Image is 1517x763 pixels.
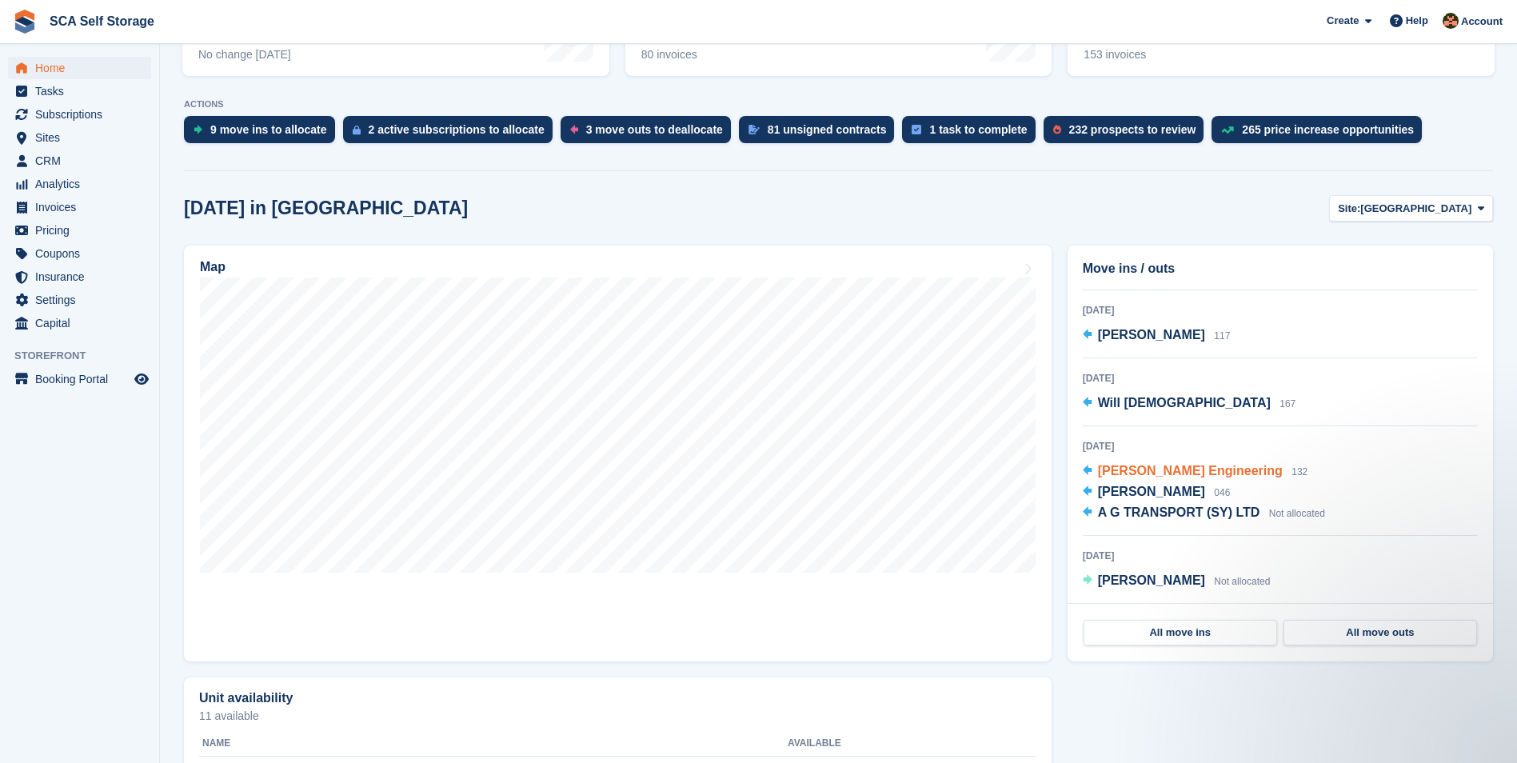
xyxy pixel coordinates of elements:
[1221,126,1234,134] img: price_increase_opportunities-93ffe204e8149a01c8c9dc8f82e8f89637d9d84a8eef4429ea346261dce0b2c0.svg
[1098,464,1283,477] span: [PERSON_NAME] Engineering
[1461,14,1503,30] span: Account
[1083,549,1478,563] div: [DATE]
[929,123,1027,136] div: 1 task to complete
[184,198,468,219] h2: [DATE] in [GEOGRAPHIC_DATA]
[210,123,327,136] div: 9 move ins to allocate
[1338,201,1360,217] span: Site:
[1053,125,1061,134] img: prospect-51fa495bee0391a8d652442698ab0144808aea92771e9ea1ae160a38d050c398.svg
[35,368,131,390] span: Booking Portal
[1406,13,1428,29] span: Help
[1214,487,1230,498] span: 046
[132,370,151,389] a: Preview store
[35,173,131,195] span: Analytics
[35,219,131,242] span: Pricing
[586,123,723,136] div: 3 move outs to deallocate
[1098,396,1271,409] span: Will [DEMOGRAPHIC_DATA]
[902,116,1043,151] a: 1 task to complete
[1083,326,1231,346] a: [PERSON_NAME] 117
[1212,116,1430,151] a: 265 price increase opportunities
[13,10,37,34] img: stora-icon-8386f47178a22dfd0bd8f6a31ec36ba5ce8667c1dd55bd0f319d3a0aa187defe.svg
[8,368,151,390] a: menu
[199,710,1036,721] p: 11 available
[184,116,343,151] a: 9 move ins to allocate
[739,116,903,151] a: 81 unsigned contracts
[8,103,151,126] a: menu
[8,289,151,311] a: menu
[1360,201,1471,217] span: [GEOGRAPHIC_DATA]
[35,150,131,172] span: CRM
[1084,48,1213,62] div: 153 invoices
[1044,116,1212,151] a: 232 prospects to review
[1283,620,1477,645] a: All move outs
[199,691,293,705] h2: Unit availability
[788,731,940,757] th: Available
[194,125,202,134] img: move_ins_to_allocate_icon-fdf77a2bb77ea45bf5b3d319d69a93e2d87916cf1d5bf7949dd705db3b84f3ca.svg
[35,266,131,288] span: Insurance
[35,242,131,265] span: Coupons
[35,196,131,218] span: Invoices
[184,246,1052,661] a: Map
[43,8,161,34] a: SCA Self Storage
[8,242,151,265] a: menu
[1443,13,1459,29] img: Sarah Race
[8,150,151,172] a: menu
[1083,259,1478,278] h2: Move ins / outs
[199,731,788,757] th: Name
[1084,620,1277,645] a: All move ins
[1083,482,1231,503] a: [PERSON_NAME] 046
[1083,393,1296,414] a: Will [DEMOGRAPHIC_DATA] 167
[1279,398,1295,409] span: 167
[8,312,151,334] a: menu
[912,125,921,134] img: task-75834270c22a3079a89374b754ae025e5fb1db73e45f91037f5363f120a921f8.svg
[35,103,131,126] span: Subscriptions
[198,48,291,62] div: No change [DATE]
[1269,508,1325,519] span: Not allocated
[1098,505,1260,519] span: A G TRANSPORT (SY) LTD
[768,123,887,136] div: 81 unsigned contracts
[8,266,151,288] a: menu
[35,126,131,149] span: Sites
[641,48,771,62] div: 80 invoices
[1098,485,1205,498] span: [PERSON_NAME]
[749,125,760,134] img: contract_signature_icon-13c848040528278c33f63329250d36e43548de30e8caae1d1a13099fd9432cc5.svg
[1214,330,1230,342] span: 117
[8,219,151,242] a: menu
[570,125,578,134] img: move_outs_to_deallocate_icon-f764333ba52eb49d3ac5e1228854f67142a1ed5810a6f6cc68b1a99e826820c5.svg
[8,173,151,195] a: menu
[1083,371,1478,385] div: [DATE]
[184,99,1493,110] p: ACTIONS
[1329,195,1493,222] button: Site: [GEOGRAPHIC_DATA]
[8,57,151,79] a: menu
[8,80,151,102] a: menu
[35,57,131,79] span: Home
[1069,123,1196,136] div: 232 prospects to review
[8,126,151,149] a: menu
[200,260,226,274] h2: Map
[35,312,131,334] span: Capital
[1083,439,1478,453] div: [DATE]
[561,116,739,151] a: 3 move outs to deallocate
[1291,466,1307,477] span: 132
[1083,303,1478,318] div: [DATE]
[369,123,545,136] div: 2 active subscriptions to allocate
[1098,573,1205,587] span: [PERSON_NAME]
[343,116,561,151] a: 2 active subscriptions to allocate
[1083,461,1308,482] a: [PERSON_NAME] Engineering 132
[1214,576,1270,587] span: Not allocated
[1327,13,1359,29] span: Create
[1083,503,1325,524] a: A G TRANSPORT (SY) LTD Not allocated
[35,80,131,102] span: Tasks
[14,348,159,364] span: Storefront
[35,289,131,311] span: Settings
[8,196,151,218] a: menu
[1242,123,1414,136] div: 265 price increase opportunities
[1098,328,1205,342] span: [PERSON_NAME]
[1083,571,1271,592] a: [PERSON_NAME] Not allocated
[353,125,361,135] img: active_subscription_to_allocate_icon-d502201f5373d7db506a760aba3b589e785aa758c864c3986d89f69b8ff3...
